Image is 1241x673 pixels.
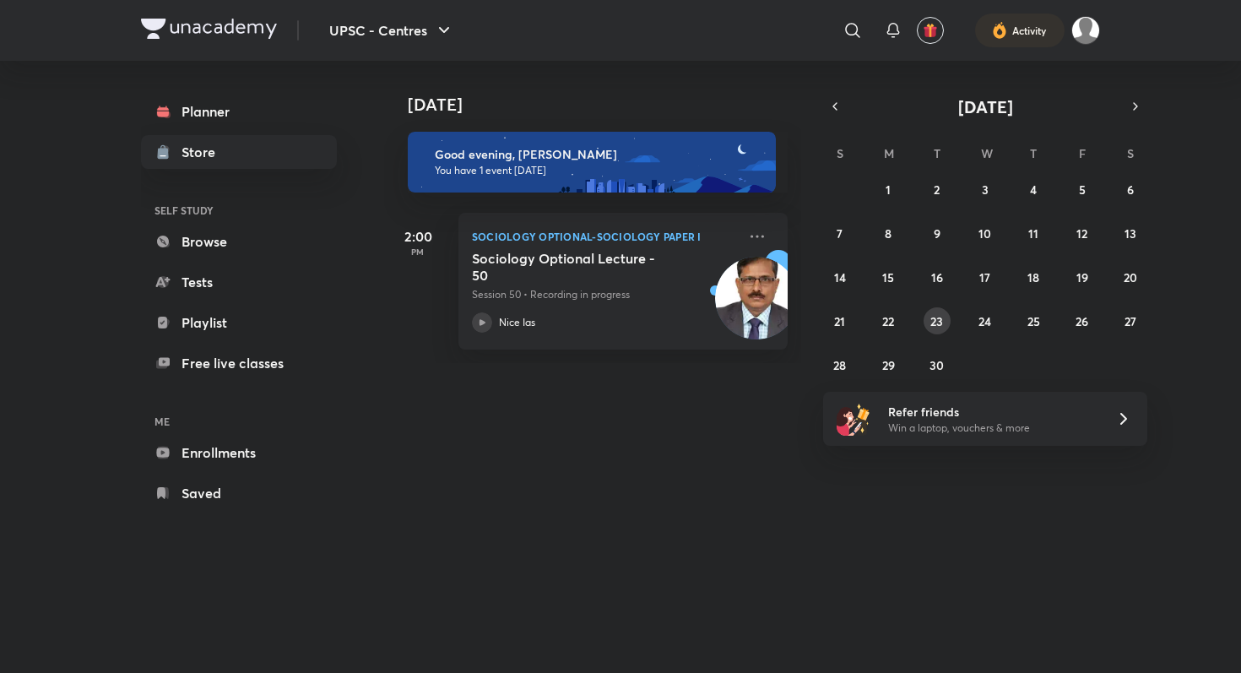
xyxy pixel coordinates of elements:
a: Enrollments [141,436,337,469]
img: Akshat Sharma [1071,16,1100,45]
button: September 18, 2025 [1020,263,1047,290]
h5: 2:00 [384,226,452,247]
div: Store [182,142,225,162]
abbr: September 27, 2025 [1124,313,1136,329]
button: September 27, 2025 [1117,307,1144,334]
button: September 6, 2025 [1117,176,1144,203]
button: UPSC - Centres [319,14,464,47]
abbr: September 11, 2025 [1028,225,1038,242]
button: September 4, 2025 [1020,176,1047,203]
abbr: September 17, 2025 [979,269,990,285]
button: September 3, 2025 [972,176,999,203]
button: [DATE] [847,95,1124,118]
abbr: Saturday [1127,145,1134,161]
p: You have 1 event [DATE] [435,164,761,177]
h6: ME [141,407,337,436]
button: September 22, 2025 [875,307,902,334]
abbr: September 22, 2025 [882,313,894,329]
img: referral [837,402,870,436]
abbr: September 12, 2025 [1076,225,1087,242]
abbr: Monday [884,145,894,161]
button: September 13, 2025 [1117,220,1144,247]
button: September 5, 2025 [1069,176,1096,203]
button: September 7, 2025 [826,220,854,247]
abbr: September 3, 2025 [982,182,989,198]
img: evening [408,132,776,193]
abbr: September 10, 2025 [978,225,991,242]
h5: Sociology Optional Lecture - 50 [472,250,682,284]
h6: Good evening, [PERSON_NAME] [435,147,761,162]
button: September 24, 2025 [972,307,999,334]
abbr: September 4, 2025 [1030,182,1037,198]
abbr: September 25, 2025 [1027,313,1040,329]
abbr: September 24, 2025 [978,313,991,329]
p: Session 50 • Recording in progress [472,287,737,302]
button: September 9, 2025 [924,220,951,247]
abbr: Sunday [837,145,843,161]
button: avatar [917,17,944,44]
abbr: September 2, 2025 [934,182,940,198]
button: September 14, 2025 [826,263,854,290]
a: Playlist [141,306,337,339]
abbr: September 8, 2025 [885,225,891,242]
a: Saved [141,476,337,510]
a: Company Logo [141,19,277,43]
button: September 2, 2025 [924,176,951,203]
abbr: September 6, 2025 [1127,182,1134,198]
a: Tests [141,265,337,299]
button: September 25, 2025 [1020,307,1047,334]
button: September 8, 2025 [875,220,902,247]
abbr: September 14, 2025 [834,269,846,285]
img: activity [992,20,1007,41]
abbr: September 20, 2025 [1124,269,1137,285]
abbr: September 19, 2025 [1076,269,1088,285]
p: PM [384,247,452,257]
button: September 17, 2025 [972,263,999,290]
abbr: September 23, 2025 [930,313,943,329]
abbr: September 5, 2025 [1079,182,1086,198]
abbr: September 16, 2025 [931,269,943,285]
abbr: September 26, 2025 [1076,313,1088,329]
button: September 21, 2025 [826,307,854,334]
button: September 1, 2025 [875,176,902,203]
abbr: September 7, 2025 [837,225,843,242]
a: Store [141,135,337,169]
a: Browse [141,225,337,258]
button: September 15, 2025 [875,263,902,290]
abbr: Thursday [1030,145,1037,161]
h6: Refer friends [888,403,1096,421]
img: Company Logo [141,19,277,39]
h6: SELF STUDY [141,196,337,225]
button: September 28, 2025 [826,351,854,378]
button: September 19, 2025 [1069,263,1096,290]
button: September 16, 2025 [924,263,951,290]
abbr: Tuesday [934,145,940,161]
abbr: September 21, 2025 [834,313,845,329]
p: Sociology Optional-Sociology Paper I [472,226,737,247]
button: September 26, 2025 [1069,307,1096,334]
abbr: September 30, 2025 [929,357,944,373]
button: September 10, 2025 [972,220,999,247]
button: September 23, 2025 [924,307,951,334]
abbr: September 9, 2025 [934,225,940,242]
button: September 12, 2025 [1069,220,1096,247]
p: Nice Ias [499,315,535,330]
span: [DATE] [958,95,1013,118]
button: September 30, 2025 [924,351,951,378]
abbr: September 18, 2025 [1027,269,1039,285]
abbr: September 13, 2025 [1124,225,1136,242]
abbr: September 15, 2025 [882,269,894,285]
a: Planner [141,95,337,128]
button: September 29, 2025 [875,351,902,378]
a: Free live classes [141,346,337,380]
abbr: September 1, 2025 [886,182,891,198]
abbr: September 29, 2025 [882,357,895,373]
abbr: Friday [1079,145,1086,161]
button: September 20, 2025 [1117,263,1144,290]
h4: [DATE] [408,95,805,115]
img: avatar [923,23,938,38]
p: Win a laptop, vouchers & more [888,421,1096,436]
abbr: September 28, 2025 [833,357,846,373]
abbr: Wednesday [981,145,993,161]
button: September 11, 2025 [1020,220,1047,247]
